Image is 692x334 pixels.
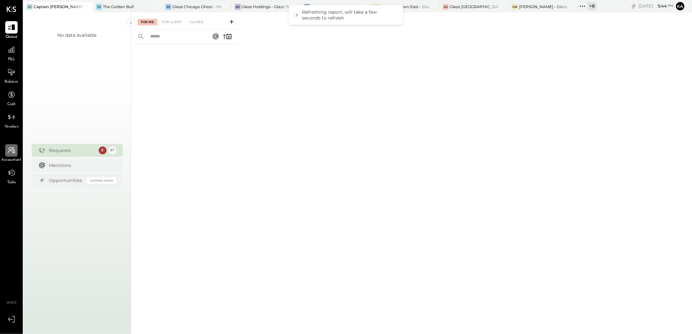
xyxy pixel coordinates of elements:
span: Tasks [7,180,16,186]
div: Glaze [GEOGRAPHIC_DATA] - 110 Uni [450,4,499,9]
div: Glaze Holdings - Glaze Teriyaki Holdings LLC [242,4,291,9]
span: Accountant [2,157,22,163]
div: Opportunities [49,177,84,184]
div: 5 [99,146,107,154]
div: Glaze Midtown East - Glaze Lexington One LLC [380,4,430,9]
div: 87 [108,146,116,154]
a: Queue [0,21,22,40]
div: Captain [PERSON_NAME]'s Eufaula [34,4,83,9]
button: Ka [675,1,685,11]
div: GW [512,4,518,10]
div: GC [166,4,171,10]
span: Balance [5,79,18,85]
a: Tasks [0,167,22,186]
div: GT [304,4,310,10]
a: Accountant [0,144,22,163]
div: Refreshing report, will take a few seconds to refresh [302,9,396,21]
div: For Me [137,19,157,25]
div: Glaze Teriyaki [PERSON_NAME] Street - [PERSON_NAME] River [PERSON_NAME] LLC [311,4,361,9]
div: + 8 [587,2,597,10]
div: No data available [58,32,97,38]
a: P&L [0,44,22,63]
span: Vendors [5,124,19,130]
a: Vendors [0,111,22,130]
div: Requests [49,147,95,154]
div: For Client [159,19,185,25]
span: Queue [6,34,18,40]
span: Cash [7,102,16,107]
div: Coming Soon [87,177,116,184]
div: GU [443,4,449,10]
div: GM [373,4,379,10]
div: Closed [186,19,207,25]
div: Glaze Chicago Ghost - West River Rice LLC [172,4,222,9]
div: GH [235,4,241,10]
div: Mentions [49,162,113,169]
span: P&L [8,57,15,63]
a: Cash [0,89,22,107]
a: Balance [0,66,22,85]
div: [PERSON_NAME] - Glaze Williamsburg One LLC [519,4,569,9]
div: TG [96,4,102,10]
div: [DATE] [639,3,673,9]
div: The Golden Bull [103,4,134,9]
div: CJ [27,4,33,10]
div: copy link [630,3,637,9]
